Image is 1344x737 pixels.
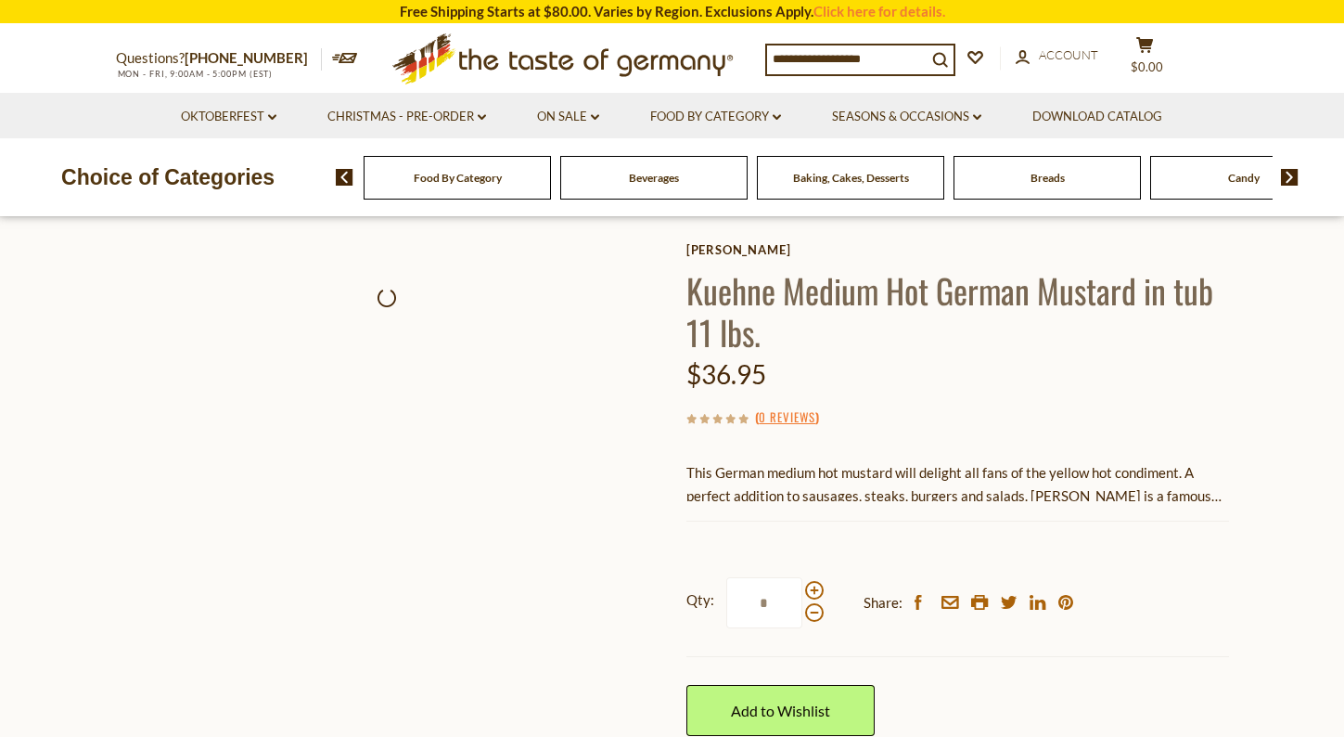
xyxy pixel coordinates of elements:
[327,107,486,127] a: Christmas - PRE-ORDER
[686,269,1229,353] h1: Kuehne Medium Hot German Mustard in tub 11 lbs.
[1118,36,1173,83] button: $0.00
[1131,59,1163,74] span: $0.00
[832,107,981,127] a: Seasons & Occasions
[414,171,502,185] a: Food By Category
[650,107,781,127] a: Food By Category
[686,358,766,390] span: $36.95
[793,171,909,185] a: Baking, Cakes, Desserts
[185,49,308,66] a: [PHONE_NUMBER]
[1016,45,1098,66] a: Account
[336,169,353,186] img: previous arrow
[755,407,819,426] span: ( )
[1032,107,1162,127] a: Download Catalog
[537,107,599,127] a: On Sale
[116,69,274,79] span: MON - FRI, 9:00AM - 5:00PM (EST)
[1281,169,1299,186] img: next arrow
[813,3,945,19] a: Click here for details.
[116,46,322,71] p: Questions?
[1228,171,1260,185] a: Candy
[864,591,902,614] span: Share:
[181,107,276,127] a: Oktoberfest
[686,588,714,612] strong: Qty:
[686,242,1229,257] a: [PERSON_NAME]
[1030,171,1065,185] a: Breads
[629,171,679,185] a: Beverages
[686,461,1229,508] p: This German medium hot mustard will delight all fans of the yellow hot condiment. A perfect addit...
[686,685,875,736] a: Add to Wishlist
[1039,47,1098,62] span: Account
[726,577,802,628] input: Qty:
[759,407,815,428] a: 0 Reviews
